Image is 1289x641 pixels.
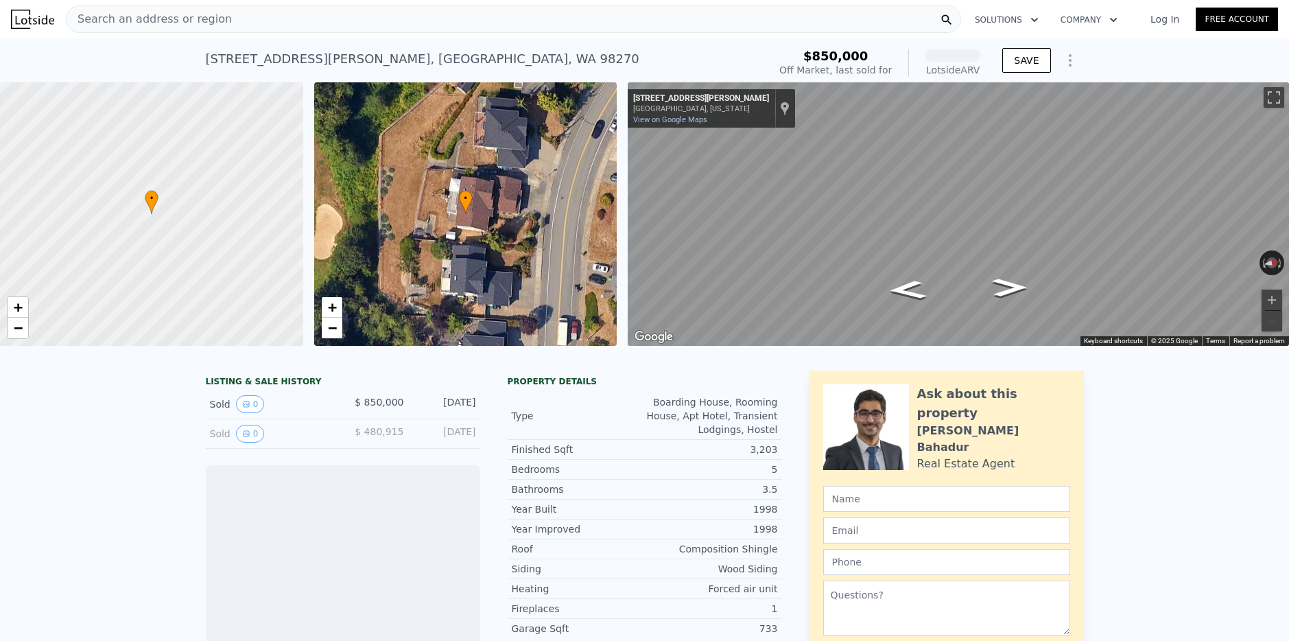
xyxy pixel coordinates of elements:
[1151,337,1198,345] span: © 2025 Google
[236,425,265,443] button: View historical data
[645,602,778,616] div: 1
[1196,8,1278,31] a: Free Account
[823,549,1070,575] input: Phone
[415,425,476,443] div: [DATE]
[631,328,676,346] img: Google
[210,425,332,443] div: Sold
[1056,47,1084,74] button: Show Options
[978,274,1042,301] path: Go North, 72nd Dr NE
[823,486,1070,512] input: Name
[1002,48,1050,73] button: SAVE
[512,463,645,476] div: Bedrooms
[645,542,778,556] div: Composition Shingle
[145,192,158,205] span: •
[803,49,868,63] span: $850,000
[633,115,707,124] a: View on Google Maps
[1264,87,1284,108] button: Toggle fullscreen view
[1262,311,1282,331] button: Zoom out
[780,101,790,116] a: Show location on map
[823,517,1070,544] input: Email
[512,409,645,423] div: Type
[917,384,1070,423] div: Ask about this property
[415,395,476,413] div: [DATE]
[645,502,778,516] div: 1998
[8,318,28,338] a: Zoom out
[779,63,892,77] div: Off Market, last sold for
[628,82,1289,346] div: Street View
[512,602,645,616] div: Fireplaces
[322,318,342,338] a: Zoom out
[1206,337,1225,345] a: Terms (opens in new tab)
[633,93,769,104] div: [STREET_ADDRESS][PERSON_NAME]
[633,104,769,113] div: [GEOGRAPHIC_DATA], [US_STATE]
[645,582,778,596] div: Forced air unit
[508,376,782,387] div: Property details
[512,482,645,496] div: Bathrooms
[236,395,265,413] button: View historical data
[459,190,473,214] div: •
[628,82,1289,346] div: Map
[1050,8,1128,32] button: Company
[145,190,158,214] div: •
[645,443,778,456] div: 3,203
[355,397,403,408] span: $ 850,000
[459,192,473,205] span: •
[1233,337,1285,345] a: Report a problem
[11,10,54,29] img: Lotside
[512,562,645,576] div: Siding
[917,423,1070,456] div: [PERSON_NAME] Bahadur
[1259,255,1285,270] button: Reset the view
[206,49,639,69] div: [STREET_ADDRESS][PERSON_NAME] , [GEOGRAPHIC_DATA] , WA 98270
[327,299,336,316] span: +
[14,299,23,316] span: +
[631,328,676,346] a: Open this area in Google Maps (opens a new window)
[645,522,778,536] div: 1998
[1260,250,1267,275] button: Rotate counterclockwise
[872,276,943,304] path: Go South, 72nd Dr NE
[14,319,23,336] span: −
[512,443,645,456] div: Finished Sqft
[645,463,778,476] div: 5
[327,319,336,336] span: −
[645,622,778,636] div: 733
[1084,336,1143,346] button: Keyboard shortcuts
[512,502,645,516] div: Year Built
[8,297,28,318] a: Zoom in
[964,8,1050,32] button: Solutions
[67,11,232,27] span: Search an address or region
[512,522,645,536] div: Year Improved
[512,542,645,556] div: Roof
[917,456,1015,472] div: Real Estate Agent
[645,562,778,576] div: Wood Siding
[512,582,645,596] div: Heating
[210,395,332,413] div: Sold
[645,395,778,436] div: Boarding House, Rooming House, Apt Hotel, Transient Lodgings, Hostel
[925,63,980,77] div: Lotside ARV
[355,426,403,437] span: $ 480,915
[1262,290,1282,310] button: Zoom in
[512,622,645,636] div: Garage Sqft
[645,482,778,496] div: 3.5
[206,376,480,390] div: LISTING & SALE HISTORY
[1134,12,1196,26] a: Log In
[322,297,342,318] a: Zoom in
[1277,250,1285,275] button: Rotate clockwise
